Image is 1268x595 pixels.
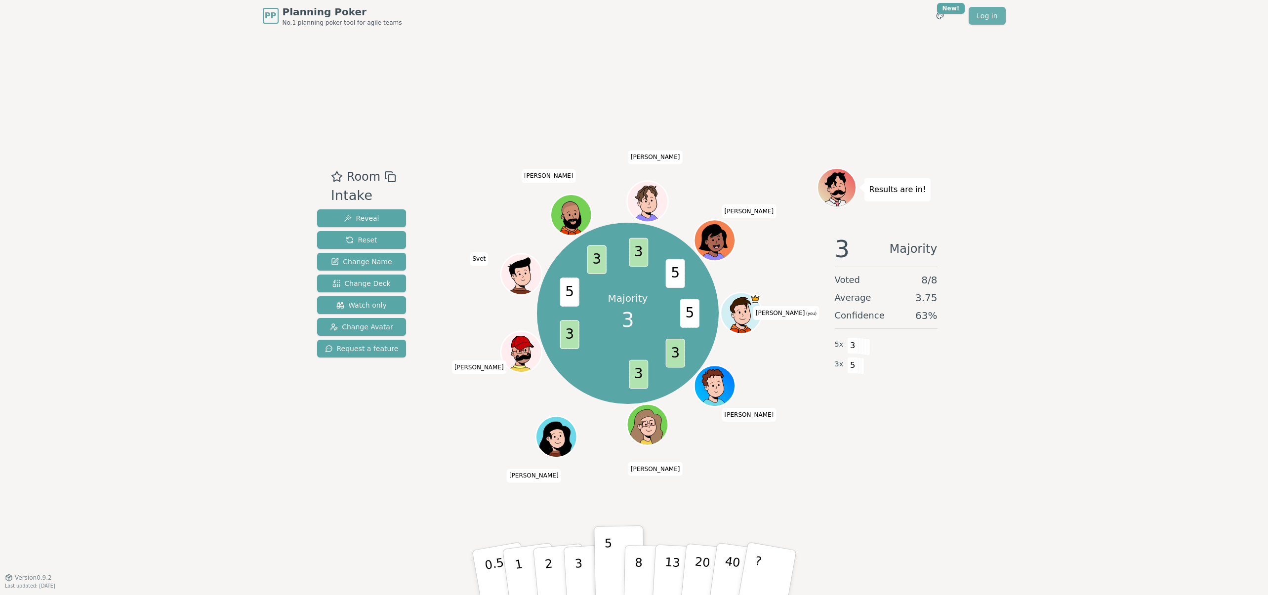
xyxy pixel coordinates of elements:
[317,231,407,249] button: Reset
[344,213,379,223] span: Reveal
[5,583,55,589] span: Last updated: [DATE]
[317,340,407,357] button: Request a feature
[263,5,402,27] a: PPPlanning PokerNo.1 planning poker tool for agile teams
[835,237,850,261] span: 3
[346,235,377,245] span: Reset
[283,19,402,27] span: No.1 planning poker tool for agile teams
[331,186,396,206] div: Intake
[890,237,938,261] span: Majority
[452,360,506,374] span: Click to change your name
[680,299,699,328] span: 5
[332,278,390,288] span: Change Deck
[835,309,885,322] span: Confidence
[937,3,965,14] div: New!
[608,291,648,305] p: Majority
[604,536,613,590] p: 5
[325,344,399,354] span: Request a feature
[317,296,407,314] button: Watch only
[847,357,859,374] span: 5
[331,257,392,267] span: Change Name
[722,294,760,332] button: Click to change your avatar
[969,7,1005,25] a: Log in
[915,309,937,322] span: 63 %
[587,245,607,275] span: 3
[331,168,343,186] button: Add as favourite
[921,273,937,287] span: 8 / 8
[560,278,579,307] span: 5
[805,312,817,316] span: (you)
[330,322,393,332] span: Change Avatar
[628,462,683,476] span: Click to change your name
[835,291,871,305] span: Average
[317,209,407,227] button: Reveal
[931,7,949,25] button: New!
[283,5,402,19] span: Planning Poker
[560,320,579,349] span: 3
[666,339,685,368] span: 3
[470,252,488,266] span: Click to change your name
[507,469,561,483] span: Click to change your name
[522,169,576,183] span: Click to change your name
[722,408,777,422] span: Click to change your name
[628,151,683,164] span: Click to change your name
[666,259,685,288] span: 5
[347,168,380,186] span: Room
[835,273,860,287] span: Voted
[336,300,387,310] span: Watch only
[15,574,52,582] span: Version 0.9.2
[317,318,407,336] button: Change Avatar
[629,238,648,267] span: 3
[847,337,859,354] span: 3
[750,294,761,304] span: Diego D is the host
[753,306,819,320] span: Click to change your name
[629,360,648,389] span: 3
[835,339,844,350] span: 5 x
[835,359,844,370] span: 3 x
[915,291,938,305] span: 3.75
[317,253,407,271] button: Change Name
[317,275,407,292] button: Change Deck
[265,10,276,22] span: PP
[722,204,777,218] span: Click to change your name
[5,574,52,582] button: Version0.9.2
[621,305,634,335] span: 3
[869,183,926,197] p: Results are in!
